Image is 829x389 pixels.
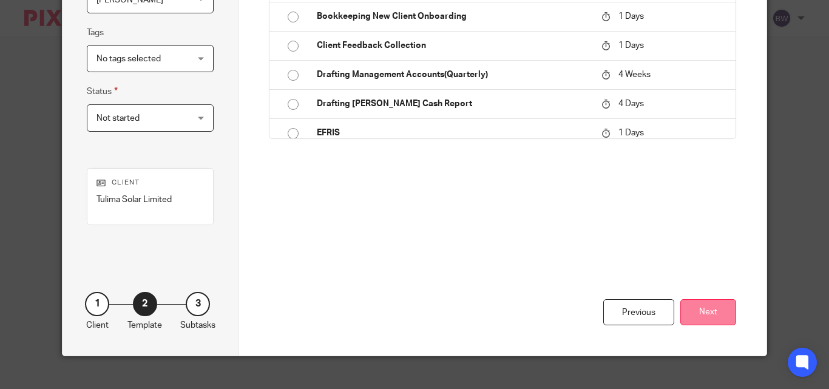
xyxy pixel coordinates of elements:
[680,299,736,325] button: Next
[618,100,644,108] span: 4 Days
[317,98,589,110] p: Drafting [PERSON_NAME] Cash Report
[180,319,215,331] p: Subtasks
[618,70,651,79] span: 4 Weeks
[317,10,589,22] p: Bookkeeping New Client Onboarding
[186,292,210,316] div: 3
[603,299,674,325] div: Previous
[96,55,161,63] span: No tags selected
[85,292,109,316] div: 1
[618,129,644,137] span: 1 Days
[96,114,140,123] span: Not started
[618,41,644,50] span: 1 Days
[86,319,109,331] p: Client
[317,127,589,139] p: EFRIS
[317,39,589,52] p: Client Feedback Collection
[87,84,118,98] label: Status
[96,178,204,188] p: Client
[317,69,589,81] p: Drafting Management Accounts(Quarterly)
[96,194,204,206] p: Tulima Solar Limited
[127,319,162,331] p: Template
[618,12,644,21] span: 1 Days
[133,292,157,316] div: 2
[87,27,104,39] label: Tags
